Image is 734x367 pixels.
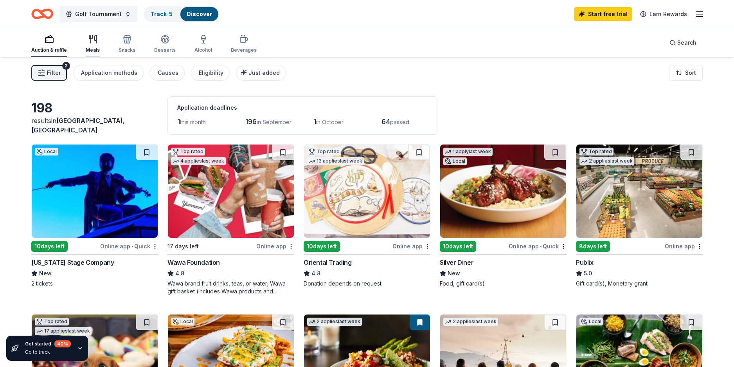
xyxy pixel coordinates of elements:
div: 17 applies last week [35,327,92,335]
span: 196 [245,118,257,126]
div: Silver Diner [440,258,473,267]
button: Auction & raffle [31,31,67,57]
span: Filter [47,68,61,78]
span: in [31,117,125,134]
div: Publix [576,258,594,267]
div: Online app Quick [509,241,567,251]
div: Local [35,148,58,155]
div: 8 days left [576,241,610,252]
button: Alcohol [194,31,212,57]
span: Search [677,38,696,47]
a: Image for Virginia Stage CompanyLocal10days leftOnline app•Quick[US_STATE] Stage CompanyNew2 tickets [31,144,158,287]
div: Wawa brand fruit drinks, teas, or water; Wawa gift basket (includes Wawa products and coupons) [167,280,294,295]
img: Image for Wawa Foundation [168,145,294,238]
span: this month [180,119,206,125]
div: 2 applies last week [307,318,362,326]
span: in October [316,119,344,125]
span: Sort [685,68,696,78]
div: 13 applies last week [307,157,364,165]
div: Top rated [171,148,205,155]
span: Golf Tournament [75,9,122,19]
div: Local [171,318,194,325]
a: Earn Rewards [635,7,692,21]
button: Desserts [154,31,176,57]
div: Wawa Foundation [167,258,220,267]
button: Filter2 [31,65,67,81]
span: 64 [381,118,390,126]
img: Image for Silver Diner [440,145,566,238]
span: Just added [248,69,280,76]
button: Eligibility [191,65,230,81]
div: 10 days left [440,241,476,252]
a: Track· 5 [151,11,173,17]
div: Application deadlines [177,103,428,112]
div: Oriental Trading [304,258,352,267]
button: Track· 5Discover [144,6,219,22]
a: Home [31,5,53,23]
img: Image for Virginia Stage Company [32,145,158,238]
div: Causes [158,68,178,78]
span: 4.8 [311,269,320,278]
button: Golf Tournament [59,6,137,22]
div: 2 [62,62,70,70]
a: Start free trial [574,7,632,21]
span: 5.0 [584,269,592,278]
div: results [31,116,158,135]
div: Local [443,157,467,165]
a: Image for Oriental TradingTop rated13 applieslast week10days leftOnline appOriental Trading4.8Don... [304,144,430,287]
img: Image for Publix [576,145,702,238]
span: in September [257,119,291,125]
div: Online app [665,241,703,251]
div: Beverages [231,47,257,53]
img: Image for Oriental Trading [304,145,430,238]
div: [US_STATE] Stage Company [31,258,114,267]
div: Snacks [119,47,135,53]
button: Meals [86,31,100,57]
div: Get started [25,340,71,347]
button: Beverages [231,31,257,57]
div: 1 apply last week [443,148,493,156]
span: • [131,243,133,249]
span: 1 [177,118,180,126]
button: Causes [150,65,185,81]
div: Desserts [154,47,176,53]
div: Top rated [35,318,69,325]
span: passed [390,119,409,125]
button: Snacks [119,31,135,57]
button: Application methods [73,65,144,81]
span: 4.8 [175,269,184,278]
div: 40 % [54,340,71,347]
span: • [540,243,542,249]
div: Local [579,318,603,325]
div: Go to track [25,349,71,355]
div: Eligibility [199,68,223,78]
div: Donation depends on request [304,280,430,287]
div: 17 days left [167,242,199,251]
div: 198 [31,100,158,116]
button: Just added [236,65,286,81]
div: Online app Quick [100,241,158,251]
span: 1 [313,118,316,126]
button: Sort [669,65,703,81]
div: Top rated [307,148,341,155]
div: 4 applies last week [171,157,226,165]
div: 2 applies last week [443,318,498,326]
div: Meals [86,47,100,53]
div: 10 days left [304,241,340,252]
div: Application methods [81,68,137,78]
span: New [39,269,52,278]
div: Top rated [579,148,613,155]
div: Alcohol [194,47,212,53]
div: Online app [392,241,430,251]
div: Gift card(s), Monetary grant [576,280,703,287]
button: Search [663,35,703,51]
a: Image for Silver Diner1 applylast weekLocal10days leftOnline app•QuickSilver DinerNewFood, gift c... [440,144,567,287]
div: 2 tickets [31,280,158,287]
div: Auction & raffle [31,47,67,53]
span: New [448,269,460,278]
span: [GEOGRAPHIC_DATA], [GEOGRAPHIC_DATA] [31,117,125,134]
div: 2 applies last week [579,157,634,165]
div: 10 days left [31,241,68,252]
div: Online app [256,241,294,251]
a: Discover [187,11,212,17]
